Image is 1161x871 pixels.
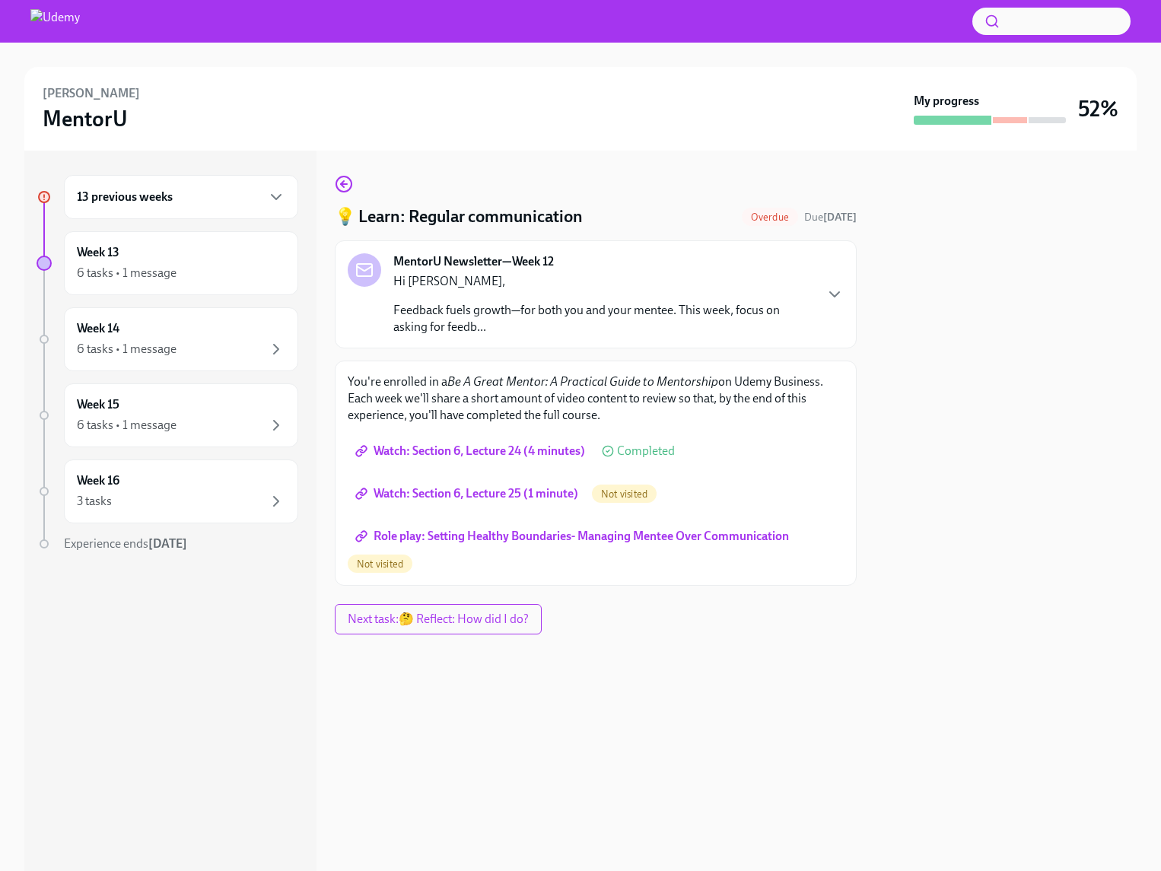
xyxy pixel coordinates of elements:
a: Watch: Section 6, Lecture 25 (1 minute) [348,478,589,509]
h6: Week 13 [77,244,119,261]
div: 6 tasks • 1 message [77,265,177,281]
strong: [DATE] [148,536,187,551]
img: Udemy [30,9,80,33]
strong: [DATE] [823,211,857,224]
a: Role play: Setting Healthy Boundaries- Managing Mentee Over Communication [348,521,800,552]
p: You're enrolled in a on Udemy Business. Each week we'll share a short amount of video content to ... [348,374,844,424]
div: 6 tasks • 1 message [77,341,177,358]
span: Watch: Section 6, Lecture 24 (4 minutes) [358,443,585,459]
strong: My progress [914,93,979,110]
a: Week 156 tasks • 1 message [37,383,298,447]
div: 13 previous weeks [64,175,298,219]
span: Watch: Section 6, Lecture 25 (1 minute) [358,486,578,501]
span: Not visited [592,488,657,500]
div: 3 tasks [77,493,112,510]
h6: Week 15 [77,396,119,413]
button: Next task:🤔 Reflect: How did I do? [335,604,542,634]
a: Week 163 tasks [37,459,298,523]
a: Week 136 tasks • 1 message [37,231,298,295]
span: Due [804,211,857,224]
h6: 13 previous weeks [77,189,173,205]
a: Watch: Section 6, Lecture 24 (4 minutes) [348,436,596,466]
em: Be A Great Mentor: A Practical Guide to Mentorship [447,374,718,389]
h6: Week 14 [77,320,119,337]
span: Overdue [742,211,798,223]
span: Completed [617,445,675,457]
h3: MentorU [43,105,128,132]
p: Feedback fuels growth—for both you and your mentee. This week, focus on asking for feedb... [393,302,813,335]
p: Hi [PERSON_NAME], [393,273,813,290]
span: Experience ends [64,536,187,551]
span: Not visited [348,558,412,570]
span: Next task : 🤔 Reflect: How did I do? [348,612,529,627]
div: 6 tasks • 1 message [77,417,177,434]
span: Role play: Setting Healthy Boundaries- Managing Mentee Over Communication [358,529,789,544]
h3: 52% [1078,95,1118,122]
h4: 💡 Learn: Regular communication [335,205,583,228]
span: August 16th, 2025 00:00 [804,210,857,224]
h6: [PERSON_NAME] [43,85,140,102]
strong: MentorU Newsletter—Week 12 [393,253,554,270]
h6: Week 16 [77,472,119,489]
a: Week 146 tasks • 1 message [37,307,298,371]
